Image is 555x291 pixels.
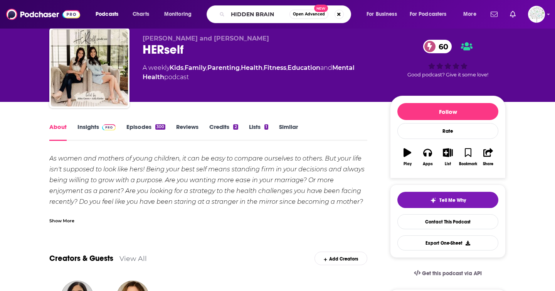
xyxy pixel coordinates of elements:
a: Lists1 [249,123,268,141]
a: Family [185,64,206,71]
div: Add Creators [314,252,367,265]
a: Show notifications dropdown [507,8,519,21]
span: Podcasts [96,9,118,20]
button: open menu [458,8,486,20]
span: Get this podcast via API [422,270,482,277]
span: , [262,64,264,71]
span: New [314,5,328,12]
button: open menu [159,8,202,20]
div: Play [404,162,412,166]
span: Tell Me Why [439,197,466,203]
button: Open AdvancedNew [289,10,328,19]
span: , [206,64,207,71]
span: Charts [133,9,149,20]
a: Episodes300 [126,123,165,141]
div: 1 [264,124,268,130]
span: [PERSON_NAME] and [PERSON_NAME] [143,35,269,42]
img: User Profile [528,6,545,23]
img: tell me why sparkle [430,197,436,203]
span: Monitoring [164,9,192,20]
a: Get this podcast via API [408,264,488,283]
button: open menu [405,8,458,20]
img: Podchaser - Follow, Share and Rate Podcasts [6,7,80,22]
div: Search podcasts, credits, & more... [214,5,358,23]
button: List [438,143,458,171]
button: Play [397,143,417,171]
a: InsightsPodchaser Pro [77,123,116,141]
img: Podchaser Pro [102,124,116,130]
div: A weekly podcast [143,63,378,82]
a: Similar [279,123,298,141]
button: Show profile menu [528,6,545,23]
div: 2 [233,124,238,130]
span: Open Advanced [293,12,325,16]
input: Search podcasts, credits, & more... [228,8,289,20]
span: , [240,64,241,71]
div: Rate [397,123,498,139]
span: For Podcasters [410,9,447,20]
a: Reviews [176,123,198,141]
span: , [286,64,288,71]
a: Parenting [207,64,240,71]
img: HERself [51,29,128,107]
div: List [445,162,451,166]
button: Export One-Sheet [397,235,498,250]
a: Health [241,64,262,71]
span: 60 [431,40,452,53]
div: Bookmark [459,162,477,166]
button: Bookmark [458,143,478,171]
span: For Business [367,9,397,20]
a: Contact This Podcast [397,214,498,229]
a: Education [288,64,320,71]
a: Credits2 [209,123,238,141]
button: Follow [397,103,498,120]
div: Apps [423,162,433,166]
div: Share [483,162,493,166]
a: Fitness [264,64,286,71]
button: Share [478,143,498,171]
span: , [183,64,185,71]
span: and [320,64,332,71]
a: About [49,123,67,141]
div: 300 [155,124,165,130]
button: tell me why sparkleTell Me Why [397,192,498,208]
a: View All [119,254,147,262]
span: Good podcast? Give it some love! [407,72,488,78]
em: As women and mothers of young children, it can be easy to compare ourselves to others. But your l... [49,155,365,259]
div: 60Good podcast? Give it some love! [390,35,506,83]
a: Kids [170,64,183,71]
a: Charts [128,8,154,20]
span: Logged in as WunderTanya [528,6,545,23]
a: Creators & Guests [49,254,113,263]
button: open menu [90,8,128,20]
a: Show notifications dropdown [488,8,501,21]
button: open menu [361,8,407,20]
a: 60 [423,40,452,53]
span: More [463,9,476,20]
button: Apps [417,143,437,171]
